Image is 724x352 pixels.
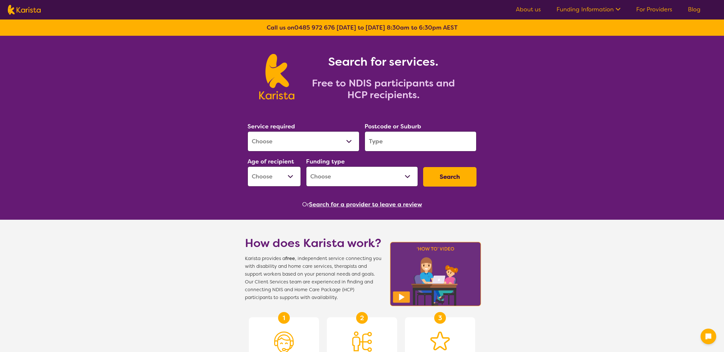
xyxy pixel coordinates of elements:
[423,167,476,187] button: Search
[365,131,476,151] input: Type
[302,200,309,209] span: Or
[636,6,672,13] a: For Providers
[294,24,335,32] a: 0485 972 676
[365,123,421,130] label: Postcode or Suburb
[434,312,446,324] div: 3
[516,6,541,13] a: About us
[388,240,483,308] img: Karista video
[306,158,345,165] label: Funding type
[309,200,422,209] button: Search for a provider to leave a review
[245,235,382,251] h1: How does Karista work?
[259,54,294,99] img: Karista logo
[302,54,465,70] h1: Search for services.
[248,158,294,165] label: Age of recipient
[267,24,458,32] b: Call us on [DATE] to [DATE] 8:30am to 6:30pm AEST
[302,77,465,101] h2: Free to NDIS participants and HCP recipients.
[430,332,450,350] img: Star icon
[245,255,382,302] span: Karista provides a , independent service connecting you with disability and home care services, t...
[248,123,295,130] label: Service required
[352,332,372,352] img: Person being matched to services icon
[278,312,290,324] div: 1
[285,255,295,262] b: free
[356,312,368,324] div: 2
[556,6,621,13] a: Funding Information
[8,5,41,15] img: Karista logo
[688,6,701,13] a: Blog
